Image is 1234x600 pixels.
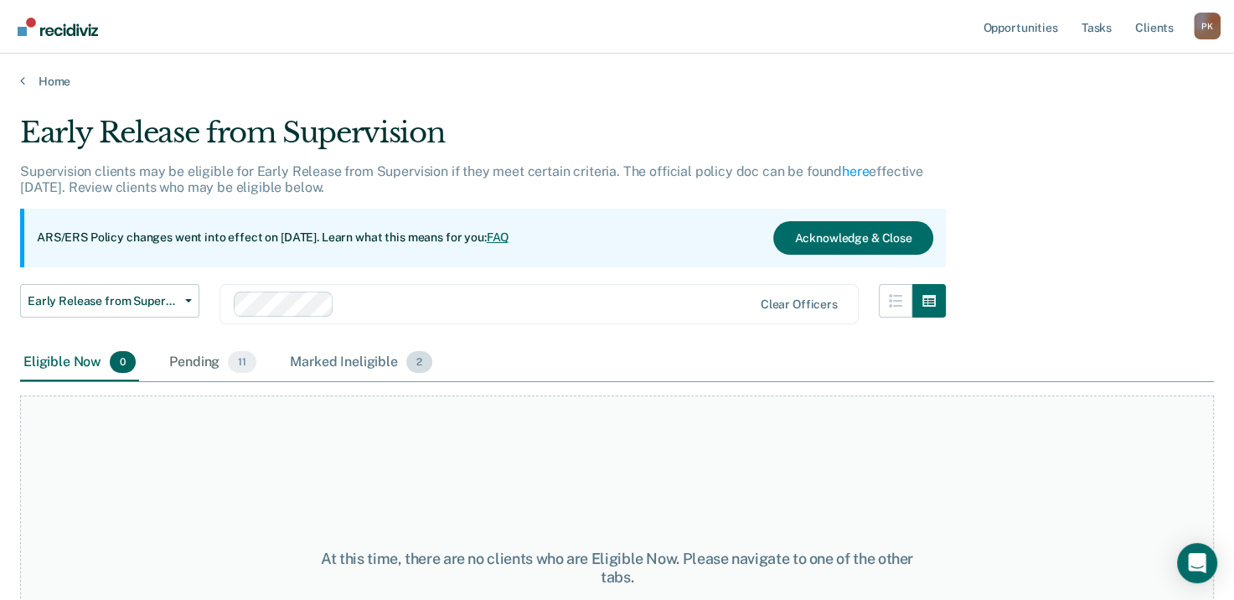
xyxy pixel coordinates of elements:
[20,116,946,163] div: Early Release from Supervision
[166,344,260,381] div: Pending11
[287,344,436,381] div: Marked Ineligible2
[487,230,510,244] a: FAQ
[761,297,838,312] div: Clear officers
[406,351,432,373] span: 2
[20,344,139,381] div: Eligible Now0
[1177,543,1217,583] div: Open Intercom Messenger
[1194,13,1221,39] button: Profile dropdown button
[319,550,916,586] div: At this time, there are no clients who are Eligible Now. Please navigate to one of the other tabs.
[110,351,136,373] span: 0
[20,163,923,195] p: Supervision clients may be eligible for Early Release from Supervision if they meet certain crite...
[18,18,98,36] img: Recidiviz
[20,74,1214,89] a: Home
[1194,13,1221,39] div: P K
[228,351,256,373] span: 11
[28,294,178,308] span: Early Release from Supervision
[842,163,869,179] a: here
[37,230,509,246] p: ARS/ERS Policy changes went into effect on [DATE]. Learn what this means for you:
[20,284,199,318] button: Early Release from Supervision
[773,221,932,255] button: Acknowledge & Close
